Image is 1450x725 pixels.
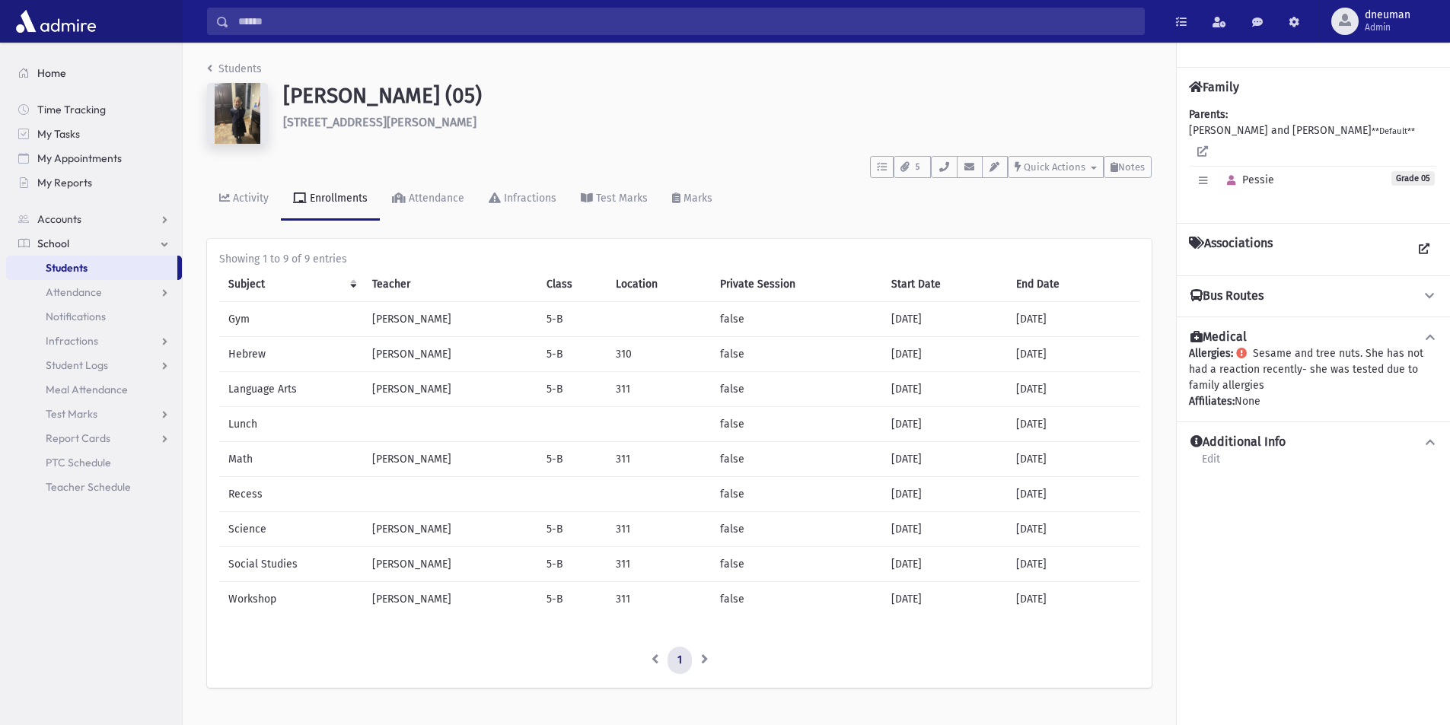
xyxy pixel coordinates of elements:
span: Home [37,66,66,80]
a: My Tasks [6,122,182,146]
td: [DATE] [1007,407,1139,442]
td: [DATE] [1007,477,1139,512]
button: Quick Actions [1008,156,1104,178]
div: Activity [230,192,269,205]
td: 5-B [537,372,607,407]
th: Private Session [711,267,882,302]
a: Students [6,256,177,280]
td: 5-B [537,582,607,617]
span: Meal Attendance [46,383,128,396]
a: Time Tracking [6,97,182,122]
th: Class [537,267,607,302]
td: false [711,547,882,582]
button: Additional Info [1189,434,1438,450]
td: [PERSON_NAME] [363,442,538,477]
a: My Appointments [6,146,182,170]
h4: Medical [1190,329,1247,345]
a: Edit [1201,450,1221,478]
td: Lunch [219,407,363,442]
td: 5-B [537,512,607,547]
td: false [711,582,882,617]
a: Student Logs [6,353,182,377]
td: 311 [607,547,711,582]
a: Test Marks [569,178,660,221]
a: Report Cards [6,426,182,450]
td: false [711,407,882,442]
td: [DATE] [1007,337,1139,372]
button: Bus Routes [1189,288,1438,304]
a: My Reports [6,170,182,195]
td: [DATE] [882,337,1007,372]
a: Teacher Schedule [6,475,182,499]
td: [DATE] [1007,442,1139,477]
a: Attendance [6,280,182,304]
td: [PERSON_NAME] [363,547,538,582]
td: Social Studies [219,547,363,582]
span: Student Logs [46,358,108,372]
img: AdmirePro [12,6,100,37]
td: false [711,442,882,477]
th: Teacher [363,267,538,302]
td: Science [219,512,363,547]
td: 5-B [537,337,607,372]
b: Affiliates: [1189,395,1235,408]
a: Home [6,61,182,85]
div: [PERSON_NAME] and [PERSON_NAME] [1189,107,1438,211]
span: School [37,237,69,250]
a: Accounts [6,207,182,231]
a: Enrollments [281,178,380,221]
span: Test Marks [46,407,97,421]
td: false [711,477,882,512]
h4: Additional Info [1190,434,1286,450]
span: Teacher Schedule [46,480,131,494]
a: 1 [668,647,692,674]
span: Grade 05 [1391,171,1435,186]
td: [PERSON_NAME] [363,512,538,547]
span: Notes [1118,161,1145,173]
span: Time Tracking [37,103,106,116]
div: Sesame and tree nuts. She has not had a reaction recently- she was tested due to family allergies [1189,345,1438,409]
div: Infractions [501,192,556,205]
td: [PERSON_NAME] [363,337,538,372]
td: false [711,302,882,337]
th: Start Date [882,267,1007,302]
nav: breadcrumb [207,61,262,83]
button: Notes [1104,156,1152,178]
td: Math [219,442,363,477]
span: 5 [911,161,924,174]
td: [PERSON_NAME] [363,582,538,617]
span: My Appointments [37,151,122,165]
td: [DATE] [882,442,1007,477]
td: [DATE] [1007,512,1139,547]
span: PTC Schedule [46,456,111,469]
a: Notifications [6,304,182,329]
th: End Date [1007,267,1139,302]
span: My Reports [37,176,92,189]
span: Quick Actions [1024,161,1085,173]
td: [DATE] [1007,582,1139,617]
span: Pessie [1220,173,1274,186]
td: 311 [607,372,711,407]
td: [DATE] [1007,302,1139,337]
a: PTC Schedule [6,450,182,475]
td: 311 [607,512,711,547]
a: Activity [207,178,281,221]
a: School [6,231,182,256]
h4: Family [1189,80,1239,94]
a: Meal Attendance [6,377,182,402]
td: [DATE] [882,477,1007,512]
span: Students [46,261,88,275]
button: Medical [1189,329,1438,345]
div: Showing 1 to 9 of 9 entries [219,251,1139,267]
td: 310 [607,337,711,372]
td: 5-B [537,442,607,477]
a: Infractions [476,178,569,221]
td: false [711,512,882,547]
td: [PERSON_NAME] [363,302,538,337]
td: [PERSON_NAME] [363,372,538,407]
a: Attendance [380,178,476,221]
b: Parents: [1189,108,1228,121]
td: Gym [219,302,363,337]
a: View all Associations [1410,236,1438,263]
span: My Tasks [37,127,80,141]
